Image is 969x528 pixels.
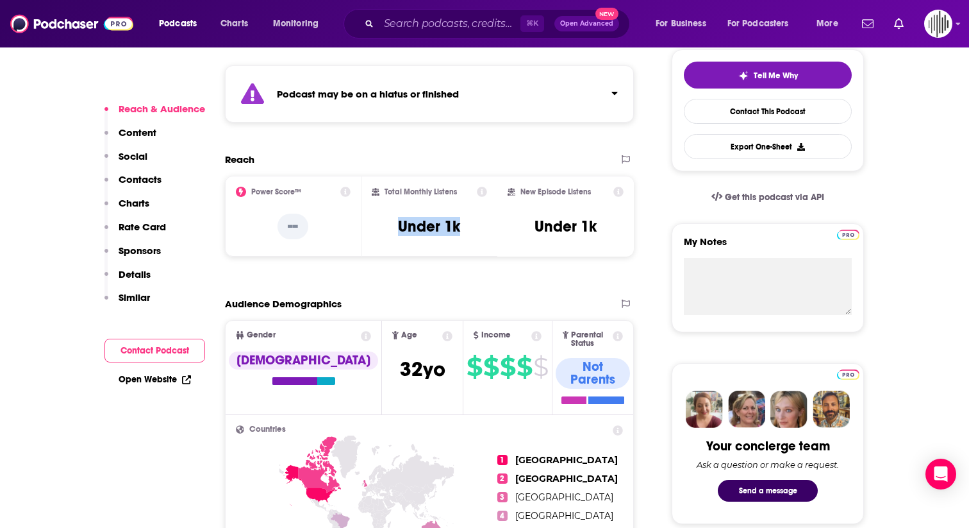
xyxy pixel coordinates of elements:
div: Open Intercom Messenger [925,459,956,490]
button: open menu [150,13,213,34]
span: Monitoring [273,15,319,33]
p: Content [119,126,156,139]
img: Podchaser Pro [837,370,859,380]
span: Podcasts [159,15,197,33]
input: Search podcasts, credits, & more... [379,13,520,34]
p: Similar [119,291,150,303]
p: Contacts [119,173,161,185]
span: More [816,15,838,33]
button: Show profile menu [924,10,952,38]
button: Reach & Audience [104,103,205,126]
button: Similar [104,291,150,315]
span: ⌘ K [520,15,544,32]
span: Age [401,331,417,339]
span: [GEOGRAPHIC_DATA] [515,473,618,484]
span: [GEOGRAPHIC_DATA] [515,510,613,522]
span: 3 [497,492,508,502]
div: Your concierge team [706,438,830,454]
label: My Notes [684,235,852,258]
img: tell me why sparkle [738,71,749,81]
span: $ [483,357,499,377]
span: 2 [497,473,508,484]
span: For Podcasters [727,15,789,33]
img: Jon Profile [813,391,850,428]
p: Rate Card [119,221,166,233]
span: Get this podcast via API [725,192,824,203]
img: Podchaser - Follow, Share and Rate Podcasts [10,12,133,36]
button: Details [104,268,151,292]
span: $ [500,357,515,377]
a: Show notifications dropdown [857,13,879,35]
button: Contact Podcast [104,339,205,362]
h2: Reach [225,153,254,166]
span: New [595,8,618,20]
button: Charts [104,197,149,221]
p: Social [119,150,147,162]
span: For Business [656,15,706,33]
button: open menu [719,13,808,34]
span: Open Advanced [560,21,613,27]
span: Countries [249,425,286,434]
button: Rate Card [104,221,166,244]
span: 32 yo [400,357,445,382]
button: Contacts [104,173,161,197]
span: Charts [220,15,248,33]
button: open menu [647,13,722,34]
span: Gender [247,331,276,339]
a: Show notifications dropdown [889,13,909,35]
h2: Audience Demographics [225,298,342,310]
button: open menu [264,13,335,34]
span: [GEOGRAPHIC_DATA] [515,454,618,466]
button: Open AdvancedNew [554,16,619,31]
span: 1 [497,455,508,465]
p: Charts [119,197,149,209]
p: Details [119,268,151,280]
span: Parental Status [571,331,610,348]
a: Contact This Podcast [684,99,852,124]
span: Tell Me Why [754,71,798,81]
h2: Power Score™ [251,187,301,196]
a: Charts [212,13,256,34]
button: tell me why sparkleTell Me Why [684,62,852,89]
div: Search podcasts, credits, & more... [356,9,642,38]
a: Open Website [119,374,191,385]
div: [DEMOGRAPHIC_DATA] [229,352,378,370]
h3: Under 1k [534,217,597,236]
img: Sydney Profile [686,391,723,428]
img: Jules Profile [770,391,808,428]
section: Click to expand status details [225,65,634,123]
span: Logged in as gpg2 [924,10,952,38]
span: 4 [497,511,508,521]
button: open menu [808,13,854,34]
h2: New Episode Listens [520,187,591,196]
strong: Podcast may be on a hiatus or finished [277,88,459,100]
p: Reach & Audience [119,103,205,115]
span: [GEOGRAPHIC_DATA] [515,491,613,503]
span: Income [481,331,511,339]
button: Content [104,126,156,150]
button: Social [104,150,147,174]
button: Sponsors [104,244,161,268]
img: User Profile [924,10,952,38]
button: Send a message [718,480,818,502]
h2: Total Monthly Listens [385,187,457,196]
span: $ [467,357,482,377]
a: Get this podcast via API [701,182,834,213]
div: Not Parents [556,358,630,389]
span: $ [533,357,548,377]
p: Sponsors [119,244,161,257]
a: Pro website [837,368,859,380]
div: Ask a question or make a request. [697,459,839,470]
button: Export One-Sheet [684,134,852,159]
a: Pro website [837,228,859,240]
h3: Under 1k [398,217,460,236]
span: $ [517,357,532,377]
p: -- [277,214,308,239]
img: Barbara Profile [728,391,765,428]
img: Podchaser Pro [837,230,859,240]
